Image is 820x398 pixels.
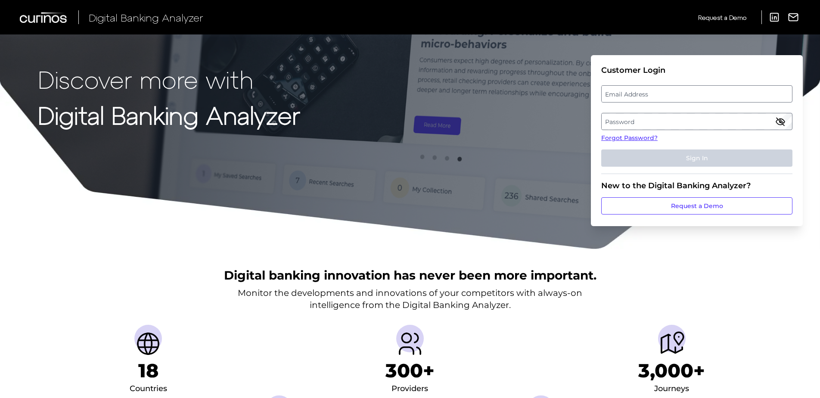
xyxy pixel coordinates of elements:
[602,86,792,102] label: Email Address
[601,149,792,167] button: Sign In
[385,359,435,382] h1: 300+
[224,267,596,283] h2: Digital banking innovation has never been more important.
[654,382,689,396] div: Journeys
[602,114,792,129] label: Password
[238,287,582,311] p: Monitor the developments and innovations of your competitors with always-on intelligence from the...
[20,12,68,23] img: Curinos
[138,359,158,382] h1: 18
[601,134,792,143] a: Forgot Password?
[89,11,203,24] span: Digital Banking Analyzer
[134,330,162,358] img: Countries
[396,330,424,358] img: Providers
[38,100,300,129] strong: Digital Banking Analyzer
[601,197,792,215] a: Request a Demo
[638,359,705,382] h1: 3,000+
[698,14,746,21] span: Request a Demo
[698,10,746,25] a: Request a Demo
[38,65,300,93] p: Discover more with
[130,382,167,396] div: Countries
[658,330,686,358] img: Journeys
[391,382,428,396] div: Providers
[601,65,792,75] div: Customer Login
[601,181,792,190] div: New to the Digital Banking Analyzer?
